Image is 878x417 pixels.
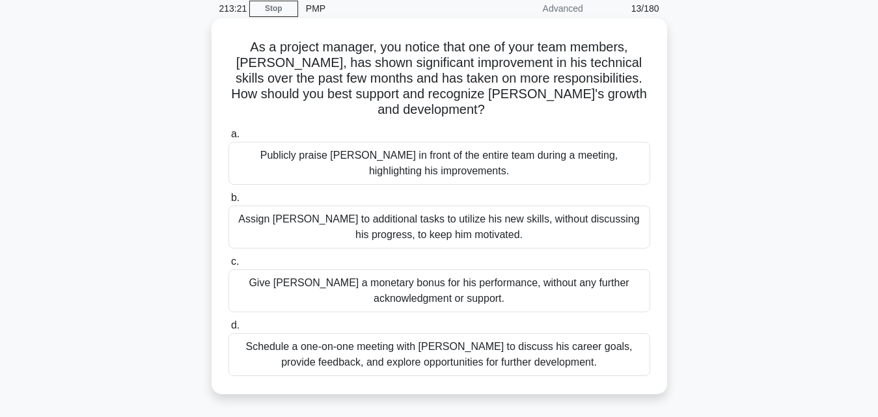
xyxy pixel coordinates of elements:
span: d. [231,319,240,330]
div: Assign [PERSON_NAME] to additional tasks to utilize his new skills, without discussing his progre... [228,206,650,249]
span: b. [231,192,240,203]
a: Stop [249,1,298,17]
span: c. [231,256,239,267]
h5: As a project manager, you notice that one of your team members, [PERSON_NAME], has shown signific... [227,39,652,118]
div: Publicly praise [PERSON_NAME] in front of the entire team during a meeting, highlighting his impr... [228,142,650,185]
div: Give [PERSON_NAME] a monetary bonus for his performance, without any further acknowledgment or su... [228,269,650,312]
div: Schedule a one-on-one meeting with [PERSON_NAME] to discuss his career goals, provide feedback, a... [228,333,650,376]
span: a. [231,128,240,139]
